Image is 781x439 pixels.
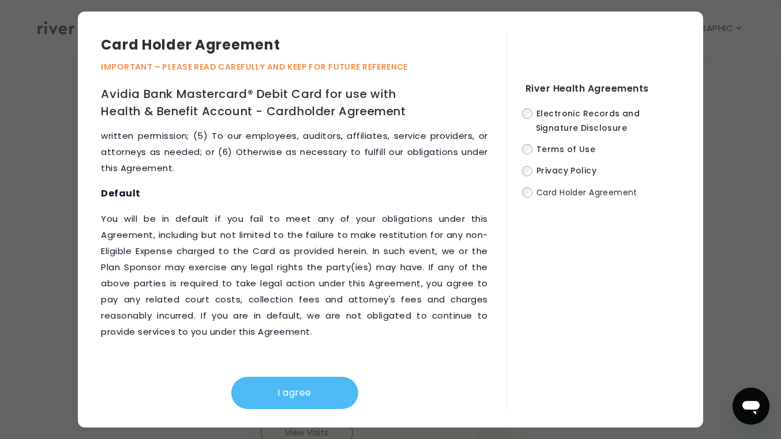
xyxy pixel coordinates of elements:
[101,60,506,74] p: IMPORTANT – PLEASE READ CAREFULLY AND KEEP FOR FUTURE REFERENCE
[231,377,358,409] button: I agree
[101,186,487,202] h3: Default
[536,187,637,198] span: Card Holder Agreement
[101,35,506,55] h3: Card Holder Agreement
[101,211,487,340] p: You will be in default if you fail to meet any of your obligations under this Agreement, includin...
[733,388,769,425] iframe: Button to launch messaging window
[536,165,596,177] span: Privacy Policy
[536,108,640,134] span: Electronic Records and Signature Disclosure
[101,85,425,120] h1: Avidia Bank Mastercard® Debit Card for use with Health & Benefit Account - Cardholder Agreement
[536,143,595,155] span: Terms of Use
[525,81,680,97] h4: River Health Agreements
